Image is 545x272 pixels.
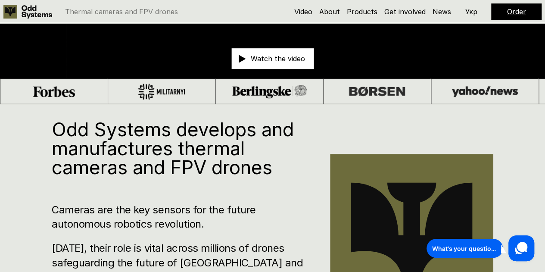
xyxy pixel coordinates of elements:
[424,233,536,263] iframe: HelpCrunch
[319,7,340,16] a: About
[52,120,304,177] h1: Odd Systems develops and manufactures thermal cameras and FPV drones
[347,7,377,16] a: Products
[384,7,426,16] a: Get involved
[465,8,477,15] p: Укр
[507,7,526,16] a: Order
[433,7,451,16] a: News
[294,7,312,16] a: Video
[251,55,305,62] p: Watch the video
[65,8,178,15] p: Thermal cameras and FPV drones
[52,203,304,231] h3: Cameras are the key sensors for the future autonomous robotics revolution.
